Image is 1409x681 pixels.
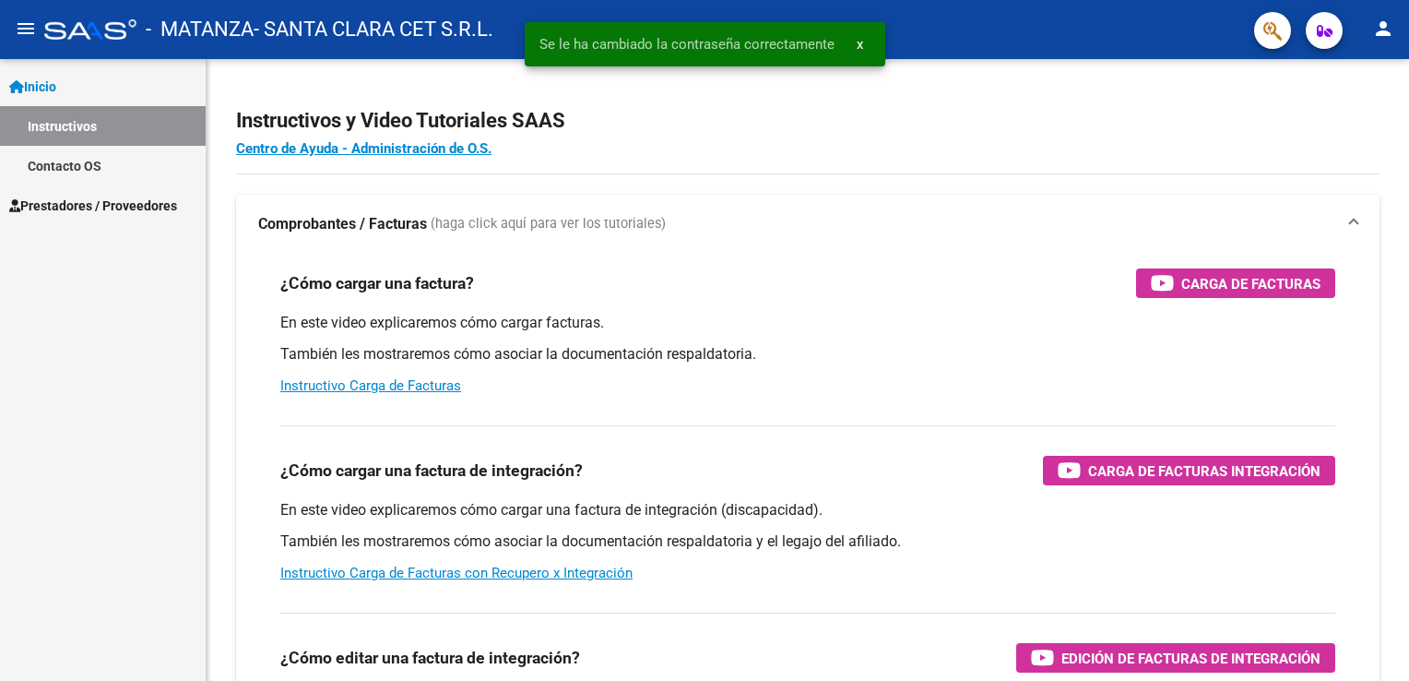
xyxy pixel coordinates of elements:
[9,196,177,216] span: Prestadores / Proveedores
[842,28,878,61] button: x
[1181,272,1320,295] span: Carga de Facturas
[1061,647,1320,670] span: Edición de Facturas de integración
[1088,460,1320,483] span: Carga de Facturas Integración
[280,344,1335,364] p: También les mostraremos cómo asociar la documentación respaldatoria.
[280,313,1335,333] p: En este video explicaremos cómo cargar facturas.
[280,377,461,394] a: Instructivo Carga de Facturas
[1043,456,1335,485] button: Carga de Facturas Integración
[280,458,583,484] h3: ¿Cómo cargar una factura de integración?
[146,9,254,50] span: - MATANZA
[236,140,491,157] a: Centro de Ayuda - Administración de O.S.
[280,532,1335,552] p: También les mostraremos cómo asociar la documentación respaldatoria y el legajo del afiliado.
[1372,18,1394,40] mat-icon: person
[280,270,474,296] h3: ¿Cómo cargar una factura?
[15,18,37,40] mat-icon: menu
[9,77,56,97] span: Inicio
[254,9,493,50] span: - SANTA CLARA CET S.R.L.
[236,103,1379,138] h2: Instructivos y Video Tutoriales SAAS
[1346,618,1391,663] iframe: Intercom live chat
[280,565,633,581] a: Instructivo Carga de Facturas con Recupero x Integración
[1136,269,1335,298] button: Carga de Facturas
[857,36,863,53] span: x
[280,500,1335,520] p: En este video explicaremos cómo cargar una factura de integración (discapacidad).
[236,195,1379,254] mat-expansion-panel-header: Comprobantes / Facturas (haga click aquí para ver los tutoriales)
[431,214,666,234] span: (haga click aquí para ver los tutoriales)
[1016,643,1335,673] button: Edición de Facturas de integración
[280,645,580,671] h3: ¿Cómo editar una factura de integración?
[258,214,427,234] strong: Comprobantes / Facturas
[539,35,835,54] span: Se le ha cambiado la contraseña correctamente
